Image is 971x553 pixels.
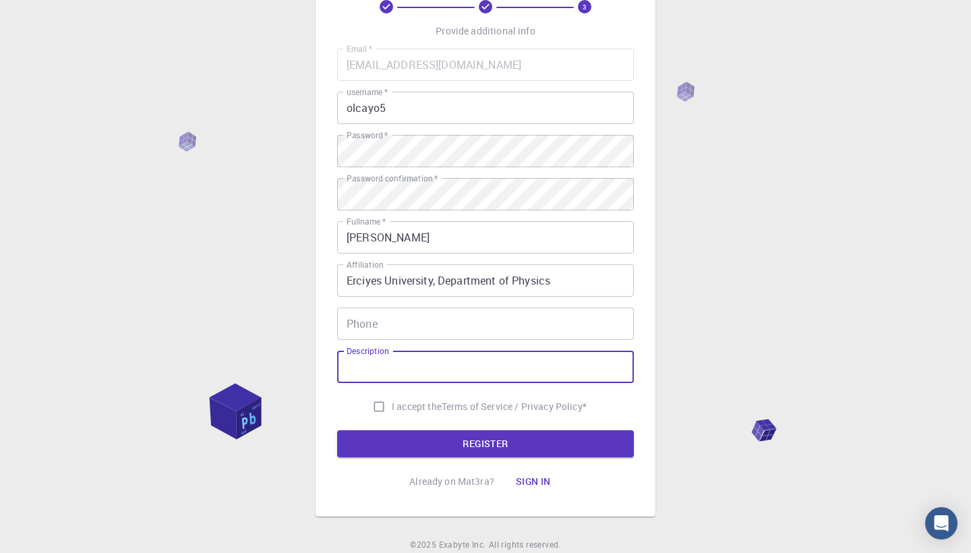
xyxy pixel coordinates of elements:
[505,468,562,495] button: Sign in
[436,24,535,38] p: Provide additional info
[347,259,383,270] label: Affiliation
[347,43,372,55] label: Email
[337,430,634,457] button: REGISTER
[347,129,388,141] label: Password
[347,173,438,184] label: Password confirmation
[392,400,442,413] span: I accept the
[410,538,438,552] span: © 2025
[583,2,587,11] text: 3
[442,400,587,413] p: Terms of Service / Privacy Policy *
[442,400,587,413] a: Terms of Service / Privacy Policy*
[347,86,388,98] label: username
[489,538,561,552] span: All rights reserved.
[409,475,494,488] p: Already on Mat3ra?
[925,507,958,540] div: Open Intercom Messenger
[439,539,486,550] span: Exabyte Inc.
[347,216,386,227] label: Fullname
[347,345,389,357] label: Description
[439,538,486,552] a: Exabyte Inc.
